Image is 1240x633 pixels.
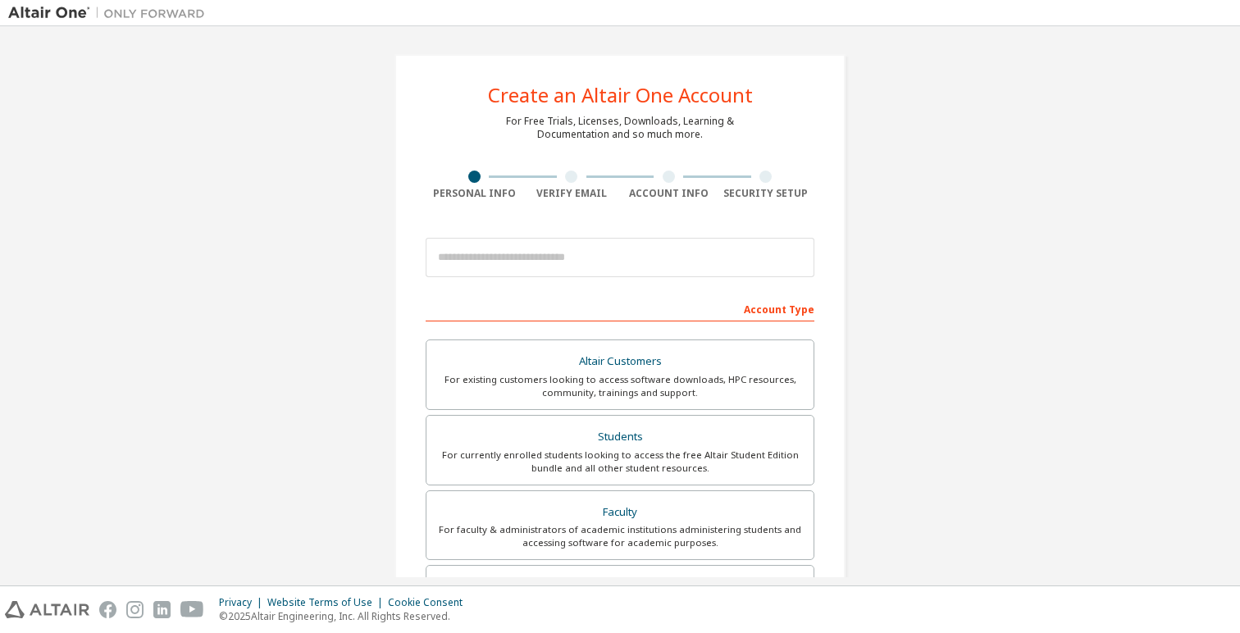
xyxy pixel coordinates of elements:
div: Verify Email [523,187,621,200]
img: facebook.svg [99,601,116,618]
div: Cookie Consent [388,596,472,609]
div: For Free Trials, Licenses, Downloads, Learning & Documentation and so much more. [506,115,734,141]
img: Altair One [8,5,213,21]
div: Account Info [620,187,718,200]
div: Security Setup [718,187,815,200]
div: For currently enrolled students looking to access the free Altair Student Edition bundle and all ... [436,449,804,475]
div: Altair Customers [436,350,804,373]
div: Faculty [436,501,804,524]
div: Create an Altair One Account [488,85,753,105]
div: Everyone else [436,576,804,599]
div: Students [436,426,804,449]
img: linkedin.svg [153,601,171,618]
div: Website Terms of Use [267,596,388,609]
img: altair_logo.svg [5,601,89,618]
img: youtube.svg [180,601,204,618]
div: Privacy [219,596,267,609]
img: instagram.svg [126,601,144,618]
div: For faculty & administrators of academic institutions administering students and accessing softwa... [436,523,804,549]
div: For existing customers looking to access software downloads, HPC resources, community, trainings ... [436,373,804,399]
p: © 2025 Altair Engineering, Inc. All Rights Reserved. [219,609,472,623]
div: Personal Info [426,187,523,200]
div: Account Type [426,295,814,321]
